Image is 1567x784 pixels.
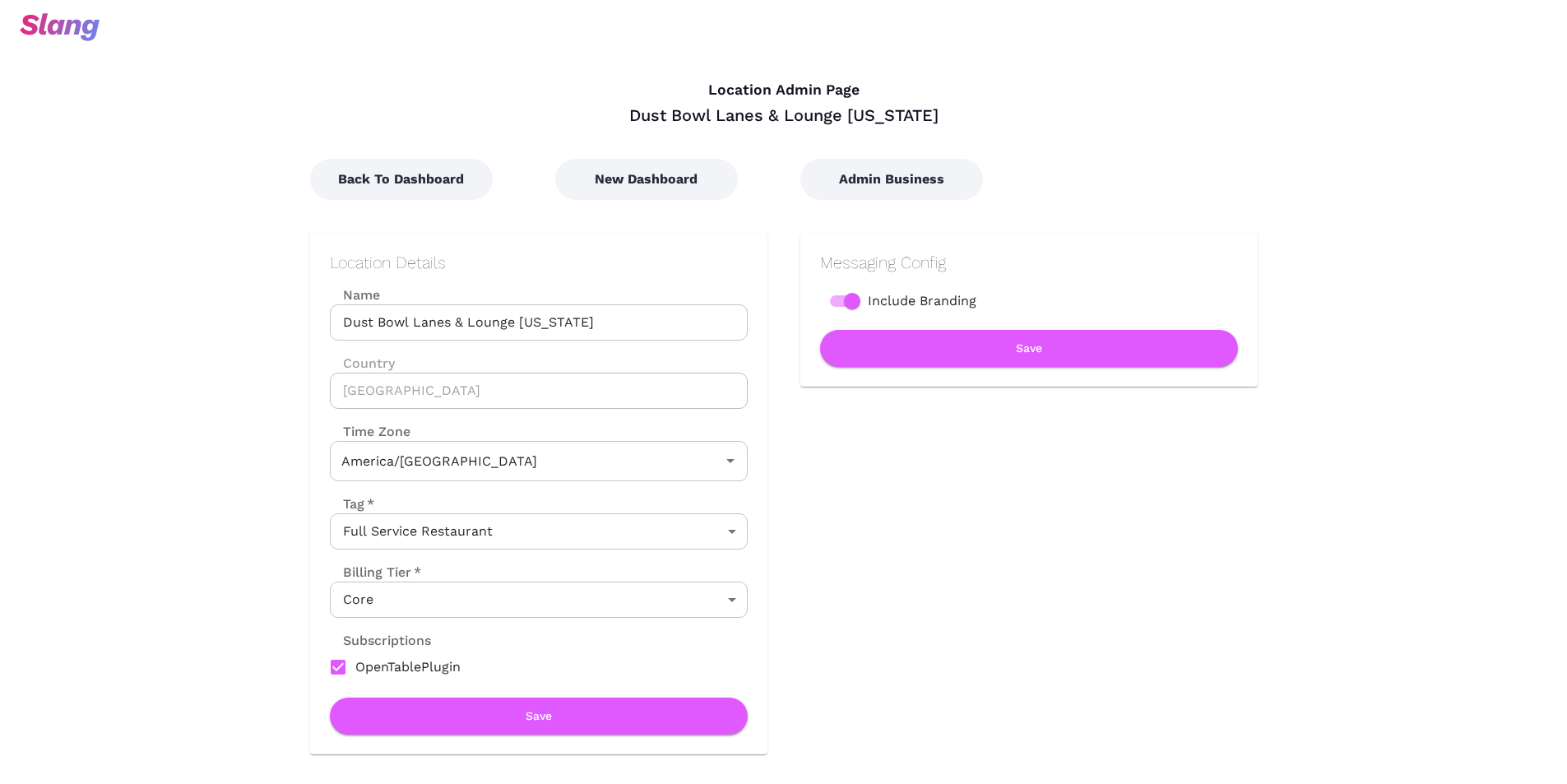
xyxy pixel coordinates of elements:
button: New Dashboard [555,159,738,200]
label: Time Zone [330,422,748,441]
div: Core [330,582,748,618]
label: Name [330,285,748,304]
div: Dust Bowl Lanes & Lounge [US_STATE] [310,104,1258,126]
h2: Location Details [330,253,748,272]
a: New Dashboard [555,171,738,187]
button: Save [820,330,1238,367]
span: Include Branding [868,291,976,311]
button: Save [330,698,748,735]
button: Open [719,449,742,472]
label: Billing Tier [330,563,421,582]
h4: Location Admin Page [310,81,1258,100]
label: Tag [330,494,374,513]
a: Admin Business [800,171,983,187]
label: Subscriptions [330,631,431,650]
span: OpenTablePlugin [355,657,461,677]
label: Country [330,354,748,373]
div: Full Service Restaurant [330,513,748,550]
a: Back To Dashboard [310,171,493,187]
h2: Messaging Config [820,253,1238,272]
img: svg+xml;base64,PHN2ZyB3aWR0aD0iOTciIGhlaWdodD0iMzQiIHZpZXdCb3g9IjAgMCA5NyAzNCIgZmlsbD0ibm9uZSIgeG... [20,13,100,41]
button: Back To Dashboard [310,159,493,200]
button: Admin Business [800,159,983,200]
